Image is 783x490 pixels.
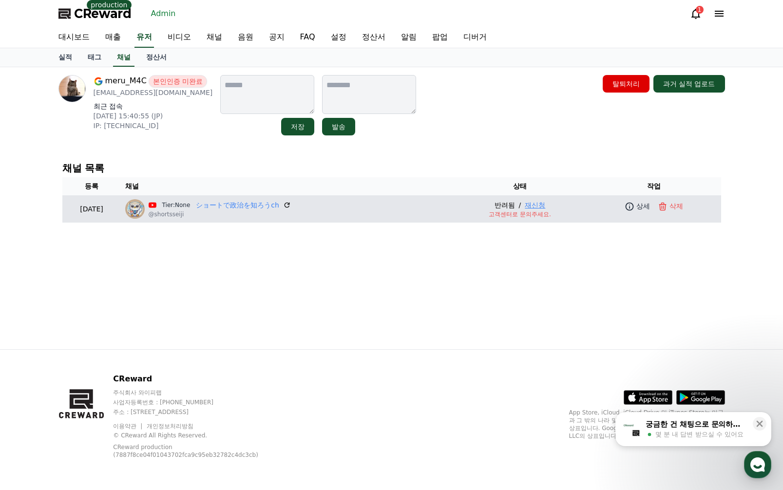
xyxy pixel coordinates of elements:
[62,177,121,195] th: 등록
[393,27,424,48] a: 알림
[58,75,86,102] img: profile image
[261,27,292,48] a: 공지
[113,373,284,385] p: CReward
[515,200,525,210] span: /
[456,27,495,48] a: 디버거
[94,121,213,131] p: IP: [TECHNICAL_ID]
[196,200,279,210] a: ショートで政治を知ろうch
[126,309,187,333] a: 설정
[669,201,683,211] p: 삭제
[113,443,269,459] p: CReward production (7887f8ce04f01043702fca9c95eb32782c4dc3cb)
[62,163,721,173] h4: 채널 목록
[354,27,393,48] a: 정산서
[160,200,192,210] span: Tier:None
[3,309,64,333] a: 홈
[453,177,587,195] th: 상태
[58,6,132,21] a: CReward
[94,111,213,121] p: [DATE] 15:40:55 (JP)
[457,210,583,218] p: 고객센터로 문의주세요.
[51,48,80,67] a: 실적
[623,199,652,213] a: 상세
[94,88,213,97] p: [EMAIL_ADDRESS][DOMAIN_NAME]
[690,8,702,19] a: 1
[199,27,230,48] a: 채널
[147,423,193,430] a: 개인정보처리방침
[587,177,721,195] th: 작업
[89,324,101,332] span: 대화
[113,423,144,430] a: 이용약관
[160,27,199,48] a: 비디오
[113,398,284,406] p: 사업자등록번호 : [PHONE_NUMBER]
[424,27,456,48] a: 팝업
[292,27,323,48] a: FAQ
[653,75,725,93] button: 과거 실적 업로드
[113,389,284,396] p: 주식회사 와이피랩
[94,101,213,111] p: 최근 접속
[495,200,515,210] p: 반려됨
[603,75,649,93] button: 탈퇴처리
[569,409,725,440] p: App Store, iCloud, iCloud Drive 및 iTunes Store는 미국과 그 밖의 나라 및 지역에서 등록된 Apple Inc.의 서비스 상표입니다. Goo...
[125,199,145,219] img: ショートで政治を知ろうch
[281,118,314,135] button: 저장
[105,75,147,88] span: meru_M4C
[113,408,284,416] p: 주소 : [STREET_ADDRESS]
[230,27,261,48] a: 음원
[151,323,162,331] span: 설정
[31,323,37,331] span: 홈
[636,201,650,211] p: 상세
[74,6,132,21] span: CReward
[656,199,685,213] button: 삭제
[66,204,117,214] p: [DATE]
[149,75,207,88] span: 본인인증 미완료
[149,210,291,218] p: @shortsseiji
[80,48,109,67] a: 태그
[147,6,180,21] a: Admin
[138,48,174,67] a: 정산서
[525,200,545,210] button: 재신청
[64,309,126,333] a: 대화
[121,177,453,195] th: 채널
[97,27,129,48] a: 매출
[113,432,284,439] p: © CReward All Rights Reserved.
[113,48,134,67] a: 채널
[134,27,154,48] a: 유저
[696,6,704,14] div: 1
[322,118,355,135] button: 발송
[51,27,97,48] a: 대시보드
[323,27,354,48] a: 설정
